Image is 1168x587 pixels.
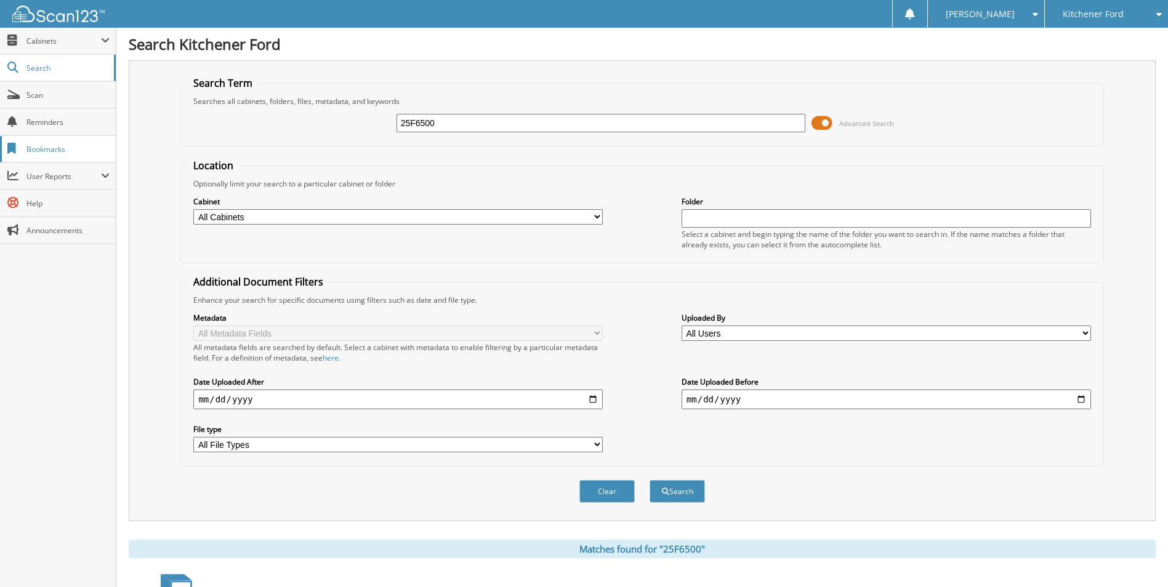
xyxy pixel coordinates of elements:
span: Scan [26,90,110,100]
label: Date Uploaded After [193,377,603,387]
label: Cabinet [193,196,603,207]
span: Search [26,63,108,73]
button: Clear [579,480,635,503]
legend: Additional Document Filters [187,275,329,289]
label: Folder [682,196,1091,207]
a: here [323,353,339,363]
label: Metadata [193,313,603,323]
img: scan123-logo-white.svg [12,6,105,22]
label: Uploaded By [682,313,1091,323]
button: Search [650,480,705,503]
label: Date Uploaded Before [682,377,1091,387]
div: Enhance your search for specific documents using filters such as date and file type. [187,295,1097,305]
span: User Reports [26,171,101,182]
h1: Search Kitchener Ford [129,34,1156,54]
div: Searches all cabinets, folders, files, metadata, and keywords [187,96,1097,106]
span: Help [26,198,110,209]
span: Cabinets [26,36,101,46]
div: All metadata fields are searched by default. Select a cabinet with metadata to enable filtering b... [193,342,603,363]
span: Announcements [26,225,110,236]
legend: Location [187,159,240,172]
div: Optionally limit your search to a particular cabinet or folder [187,178,1097,189]
input: end [682,389,1091,409]
div: Select a cabinet and begin typing the name of the folder you want to search in. If the name match... [682,229,1091,250]
span: Bookmarks [26,144,110,154]
span: [PERSON_NAME] [946,10,1015,18]
span: Kitchener Ford [1063,10,1124,18]
input: start [193,389,603,409]
span: Advanced Search [839,119,894,128]
label: File type [193,424,603,434]
div: Matches found for "25F6500" [129,540,1156,558]
legend: Search Term [187,76,259,90]
span: Reminders [26,117,110,127]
